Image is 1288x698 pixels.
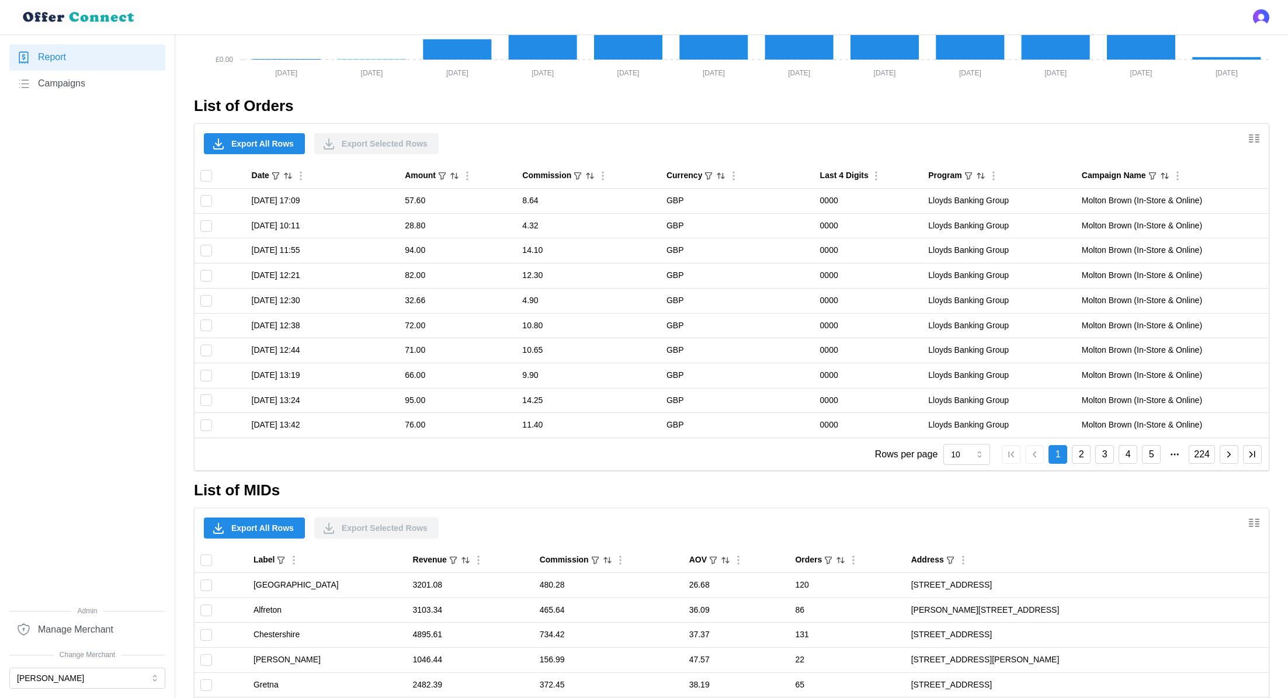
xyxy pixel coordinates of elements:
[231,518,294,538] span: Export All Rows
[534,623,683,648] td: 734.42
[200,220,212,232] input: Toggle select row
[399,213,516,238] td: 28.80
[534,573,683,598] td: 480.28
[661,189,814,214] td: GBP
[38,77,85,91] span: Campaigns
[516,213,661,238] td: 4.32
[905,598,1269,623] td: [PERSON_NAME][STREET_ADDRESS]
[246,238,400,263] td: [DATE] 11:55
[814,238,923,263] td: 0000
[342,518,428,538] span: Export Selected Rows
[614,554,627,567] button: Column Actions
[399,313,516,338] td: 72.00
[200,629,212,641] input: Toggle select row
[532,69,554,77] tspan: [DATE]
[922,213,1076,238] td: Lloyds Banking Group
[835,555,846,565] button: Sort by Orders descending
[789,623,905,648] td: 131
[596,169,609,182] button: Column Actions
[814,189,923,214] td: 0000
[248,648,407,673] td: [PERSON_NAME]
[246,288,400,313] td: [DATE] 12:30
[399,263,516,289] td: 82.00
[446,69,468,77] tspan: [DATE]
[540,554,589,567] div: Commission
[361,69,383,77] tspan: [DATE]
[1216,69,1238,77] tspan: [DATE]
[727,169,740,182] button: Column Actions
[959,69,981,77] tspan: [DATE]
[9,650,165,661] span: Change Merchant
[516,388,661,413] td: 14.25
[194,480,1269,501] h2: List of MIDs
[661,413,814,437] td: GBP
[1159,171,1170,181] button: Sort by Campaign Name ascending
[1076,363,1269,388] td: Molton Brown (In-Store & Online)
[246,189,400,214] td: [DATE] 17:09
[231,134,294,154] span: Export All Rows
[200,579,212,591] input: Toggle select row
[789,672,905,697] td: 65
[248,598,407,623] td: Alfreton
[9,71,165,97] a: Campaigns
[683,672,790,697] td: 38.19
[407,623,534,648] td: 4895.61
[216,55,233,64] tspan: £0.00
[720,555,731,565] button: Sort by AOV descending
[516,238,661,263] td: 14.10
[399,388,516,413] td: 95.00
[449,171,460,181] button: Sort by Amount descending
[617,69,640,77] tspan: [DATE]
[1076,238,1269,263] td: Molton Brown (In-Store & Online)
[200,654,212,666] input: Toggle select row
[248,623,407,648] td: Chestershire
[661,238,814,263] td: GBP
[252,169,269,182] div: Date
[661,263,814,289] td: GBP
[585,171,595,181] button: Sort by Commission descending
[516,189,661,214] td: 8.64
[516,288,661,313] td: 4.90
[399,363,516,388] td: 66.00
[9,668,165,689] button: [PERSON_NAME]
[399,413,516,437] td: 76.00
[814,413,923,437] td: 0000
[407,598,534,623] td: 3103.34
[1044,69,1067,77] tspan: [DATE]
[814,313,923,338] td: 0000
[1076,213,1269,238] td: Molton Brown (In-Store & Online)
[1076,413,1269,437] td: Molton Brown (In-Store & Online)
[200,170,212,182] input: Toggle select all
[472,554,485,567] button: Column Actions
[38,623,113,637] span: Manage Merchant
[9,606,165,617] span: Admin
[19,7,140,27] img: loyalBe Logo
[200,605,212,616] input: Toggle select row
[1130,69,1152,77] tspan: [DATE]
[204,518,305,539] button: Export All Rows
[9,44,165,71] a: Report
[1076,288,1269,313] td: Molton Brown (In-Store & Online)
[200,320,212,331] input: Toggle select row
[200,679,212,691] input: Toggle select row
[200,419,212,431] input: Toggle select row
[683,598,790,623] td: 36.09
[534,672,683,697] td: 372.45
[703,69,725,77] tspan: [DATE]
[413,554,447,567] div: Revenue
[789,648,905,673] td: 22
[200,270,212,282] input: Toggle select row
[922,189,1076,214] td: Lloyds Banking Group
[516,413,661,437] td: 11.40
[905,573,1269,598] td: [STREET_ADDRESS]
[1253,9,1269,26] img: 's logo
[399,238,516,263] td: 94.00
[399,338,516,363] td: 71.00
[814,288,923,313] td: 0000
[870,169,883,182] button: Column Actions
[716,171,726,181] button: Sort by Currency ascending
[975,171,986,181] button: Sort by Program ascending
[342,134,428,154] span: Export Selected Rows
[248,672,407,697] td: Gretna
[246,363,400,388] td: [DATE] 13:19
